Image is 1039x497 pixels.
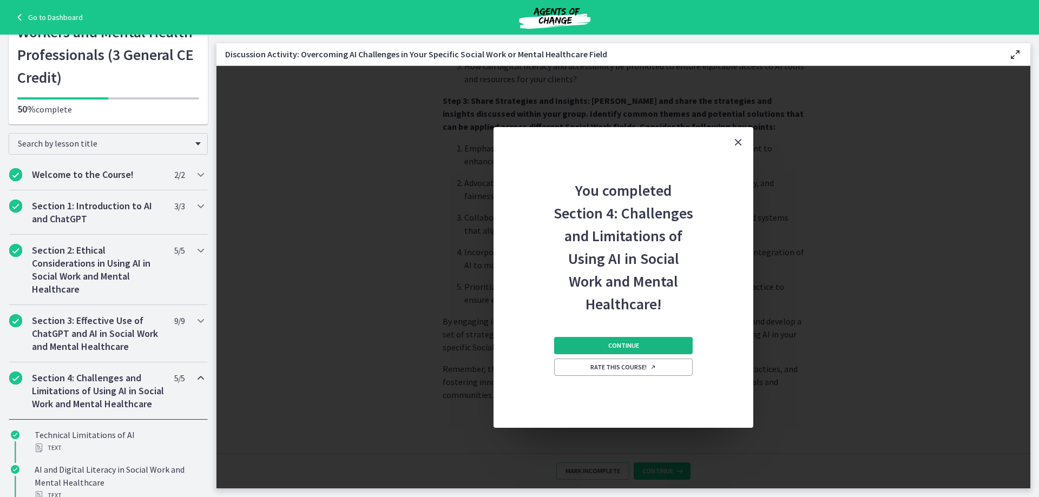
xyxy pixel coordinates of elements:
i: Completed [9,168,22,181]
h2: Section 3: Effective Use of ChatGPT and AI in Social Work and Mental Healthcare [32,314,164,353]
span: 5 / 5 [174,244,185,257]
i: Completed [9,314,22,327]
h2: Welcome to the Course! [32,168,164,181]
h3: Discussion Activity: Overcoming AI Challenges in Your Specific Social Work or Mental Healthcare F... [225,48,991,61]
button: Close [723,127,753,157]
h2: Section 2: Ethical Considerations in Using AI in Social Work and Mental Healthcare [32,244,164,296]
p: complete [17,103,199,116]
i: Completed [9,200,22,213]
i: Opens in a new window [650,364,656,370]
span: 9 / 9 [174,314,185,327]
span: 3 / 3 [174,200,185,213]
div: Text [35,441,203,454]
div: Technical Limitations of AI [35,428,203,454]
a: Rate this course! Opens in a new window [554,359,693,376]
i: Completed [11,465,19,474]
i: Completed [11,430,19,439]
i: Completed [9,244,22,257]
span: 50% [17,103,36,115]
span: Search by lesson title [18,138,190,149]
span: 2 / 2 [174,168,185,181]
i: Completed [9,372,22,385]
button: Continue [554,337,693,354]
h2: You completed Section 4: Challenges and Limitations of Using AI in Social Work and Mental Healthc... [552,157,695,315]
div: Search by lesson title [9,133,208,155]
span: Rate this course! [590,363,656,372]
h2: Section 1: Introduction to AI and ChatGPT [32,200,164,226]
span: 5 / 5 [174,372,185,385]
h2: Section 4: Challenges and Limitations of Using AI in Social Work and Mental Healthcare [32,372,164,410]
a: Go to Dashboard [13,11,83,24]
img: Agents of Change [490,4,620,30]
span: Continue [608,341,639,350]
